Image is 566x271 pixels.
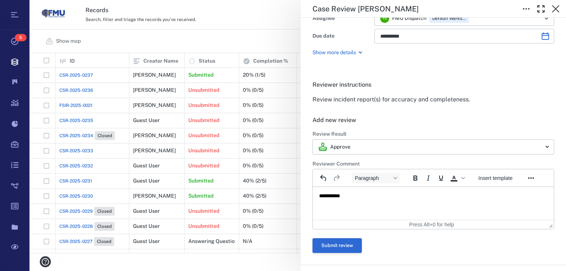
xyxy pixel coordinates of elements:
div: Press the Up and Down arrow keys to resize the editor. [549,221,553,228]
div: F D [380,14,389,23]
p: Approve [330,143,350,151]
button: Undo [317,173,330,183]
span: Default Workspace [431,15,467,22]
div: Text color Black [448,173,466,183]
button: Reveal or hide additional toolbar items [525,173,537,183]
span: 5 [15,34,27,41]
button: Toggle Fullscreen [534,1,548,16]
button: Choose date, selected date is Sep 25, 2025 [538,29,553,44]
p: Show more details [312,49,356,56]
span: FMU Dispatch [392,15,426,22]
button: Toggle to Edit Boxes [519,1,534,16]
h5: Case Review [PERSON_NAME] [312,4,419,14]
div: Assignee [312,13,371,24]
h6: Reviewer Comment [312,160,554,168]
button: Open [541,13,552,24]
button: Underline [435,173,447,183]
iframe: Rich Text Area [313,187,554,220]
button: Close [548,1,563,16]
button: Block Paragraph [352,173,400,183]
button: Italic [422,173,434,183]
button: Bold [409,173,422,183]
div: Press Alt+0 for help [393,222,471,227]
h6: Reviewer instructions [312,80,554,89]
body: Rich Text Area. Press ALT-0 for help. [6,6,235,13]
div: Due date [312,31,371,41]
p: Review incident report(s) for accuracy and completeness. [312,95,554,104]
h6: Add new review [312,116,554,125]
button: Submit review [312,238,362,253]
span: Insert template [478,175,513,181]
button: Redo [330,173,343,183]
span: Paragraph [355,175,391,181]
button: Insert template [475,173,516,183]
span: Help [17,5,32,12]
h6: Review Result [312,131,554,138]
